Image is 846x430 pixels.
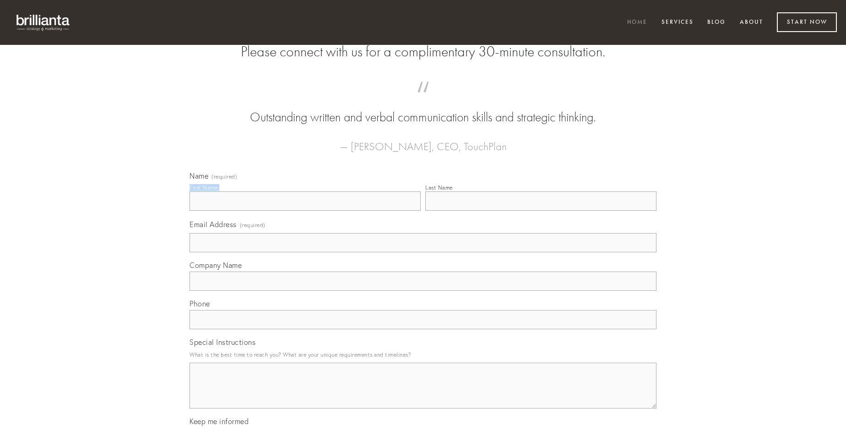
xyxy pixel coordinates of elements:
[190,337,255,347] span: Special Instructions
[204,91,642,109] span: “
[211,174,237,180] span: (required)
[190,417,249,426] span: Keep me informed
[190,261,242,270] span: Company Name
[701,15,732,30] a: Blog
[425,184,453,191] div: Last Name
[204,91,642,126] blockquote: Outstanding written and verbal communication skills and strategic thinking.
[190,171,208,180] span: Name
[777,12,837,32] a: Start Now
[190,299,210,308] span: Phone
[190,184,217,191] div: First Name
[204,126,642,156] figcaption: — [PERSON_NAME], CEO, TouchPlan
[9,9,78,36] img: brillianta - research, strategy, marketing
[656,15,700,30] a: Services
[621,15,653,30] a: Home
[240,219,266,231] span: (required)
[190,220,237,229] span: Email Address
[190,43,656,60] h2: Please connect with us for a complimentary 30-minute consultation.
[190,348,656,361] p: What is the best time to reach you? What are your unique requirements and timelines?
[734,15,769,30] a: About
